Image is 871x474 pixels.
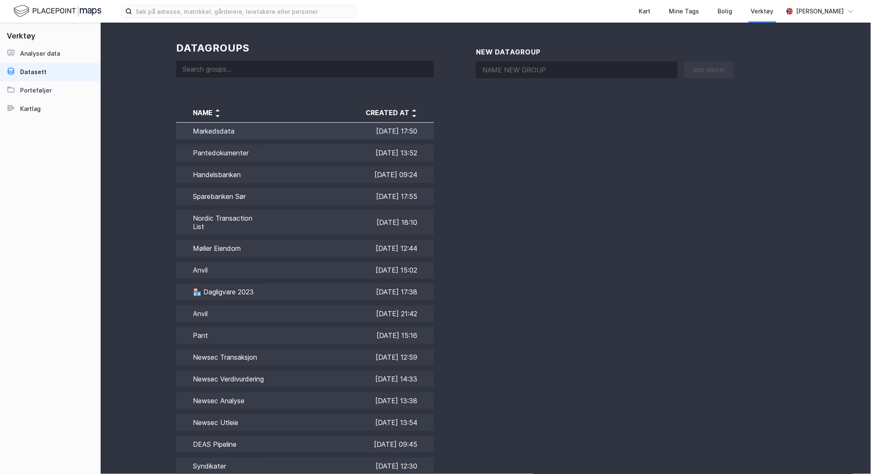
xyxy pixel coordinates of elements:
[176,368,264,390] td: Newsec Verdivurdering
[829,434,871,474] iframe: Chat Widget
[264,185,434,207] td: [DATE] 17:55
[176,237,264,259] td: Møller Eiendom
[684,62,734,78] div: add group
[176,107,264,123] th: NAME
[176,390,264,412] td: Newsec Analyse
[751,6,774,16] div: Verktøy
[264,281,434,303] td: [DATE] 17:38
[176,207,264,237] td: Nordic Transaction List
[20,85,52,95] div: Porteføljer
[264,207,434,237] td: [DATE] 18:10
[264,433,434,455] td: [DATE] 09:45
[264,303,434,325] td: [DATE] 21:42
[264,237,434,259] td: [DATE] 12:44
[176,303,264,325] td: Anvil
[13,4,101,18] img: logo.f888ab2527a4732fd821a326f86c7f29.svg
[176,325,264,346] td: Pant
[176,185,264,207] td: Sparebanken Sør
[264,325,434,346] td: [DATE] 15:16
[409,111,419,121] img: ArrowDown.cfc95092da2c2829964253f6dfeacc94.svg
[639,6,651,16] div: Kart
[176,259,264,281] td: Anvil
[176,61,434,77] input: Search groups...
[264,259,434,281] td: [DATE] 15:02
[176,433,264,455] td: DEAS Pipeline
[718,6,733,16] div: Bolig
[796,6,844,16] div: [PERSON_NAME]
[20,67,47,77] div: Datasett
[264,346,434,368] td: [DATE] 12:59
[264,368,434,390] td: [DATE] 14:33
[176,412,264,433] td: Newsec Utleie
[476,62,678,78] input: NAME NEW GROUP
[264,142,434,164] td: [DATE] 13:52
[20,104,41,114] div: Kartlag
[213,111,223,121] img: ArrowDown.cfc95092da2c2829964253f6dfeacc94.svg
[213,105,223,115] img: ArrowUp.d35a75ab81ac7c12469c333a957a18d6.svg
[264,412,434,433] td: [DATE] 13:54
[132,5,356,18] input: Søk på adresse, matrikkel, gårdeiere, leietakere eller personer
[264,390,434,412] td: [DATE] 13:38
[20,49,60,59] div: Analyser data
[176,281,264,303] td: 🏪 Dagligvare 2023
[476,48,734,56] h2: new datagroup
[669,6,699,16] div: Mine Tags
[264,123,434,142] td: [DATE] 17:50
[264,107,434,123] th: CREATED AT
[176,42,434,54] h1: datagroups
[409,105,419,115] img: ArrowUp.d35a75ab81ac7c12469c333a957a18d6.svg
[176,123,264,142] td: Markedsdata
[176,346,264,368] td: Newsec Transaksjon
[264,164,434,185] td: [DATE] 09:24
[176,164,264,185] td: Handelsbanken
[176,142,264,164] td: Pantedokumenter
